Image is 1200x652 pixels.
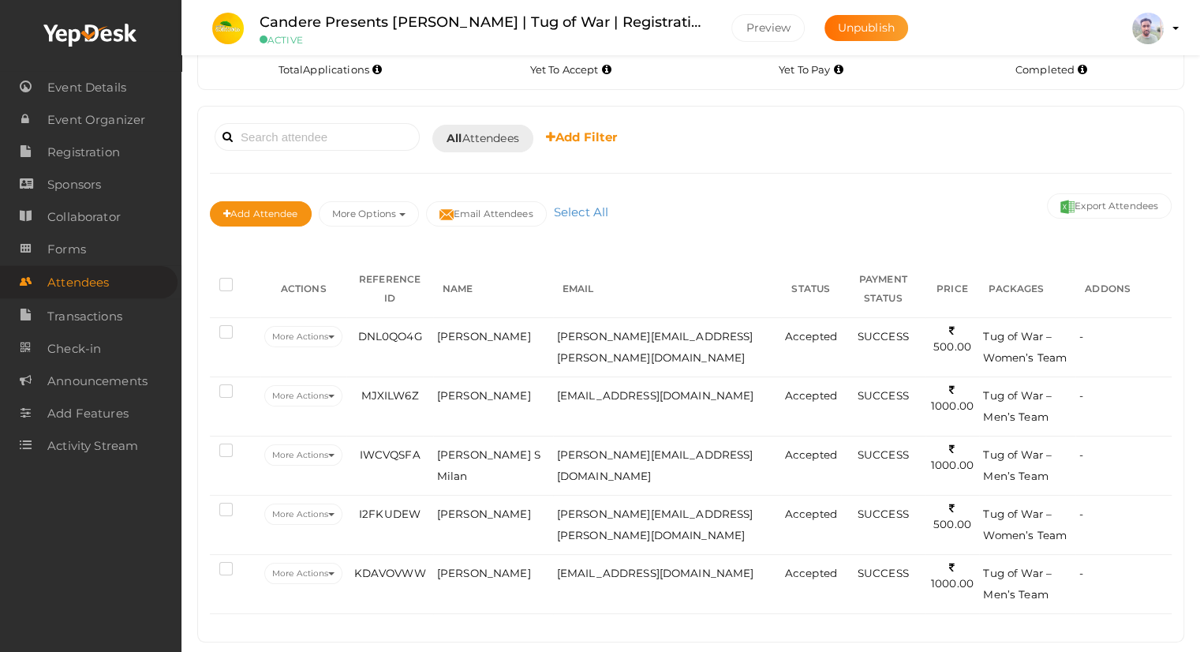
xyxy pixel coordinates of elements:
[834,66,843,74] i: Accepted by organizer and yet to make payment
[426,201,547,227] button: Email Attendees
[437,330,531,343] span: [PERSON_NAME]
[447,130,519,147] span: Attendees
[1132,13,1164,44] img: ACg8ocJxTL9uYcnhaNvFZuftGNHJDiiBHTVJlCXhmLL3QY_ku3qgyu-z6A=s100
[979,260,1075,318] th: PACKAGES
[931,561,974,590] span: 1000.00
[858,448,909,461] span: SUCCESS
[557,330,753,364] span: [PERSON_NAME][EMAIL_ADDRESS][PERSON_NAME][DOMAIN_NAME]
[359,508,421,520] span: I2FKUDEW
[47,398,129,429] span: Add Features
[858,389,909,402] span: SUCCESS
[47,201,121,233] span: Collaborator
[858,508,909,520] span: SUCCESS
[264,563,342,584] button: More Actions
[824,15,908,41] button: Unpublish
[785,448,837,461] span: Accepted
[838,21,895,35] span: Unpublish
[983,448,1052,482] span: Tug of War – Men’s Team
[260,260,346,318] th: ACTIONS
[47,365,148,397] span: Announcements
[1075,260,1172,318] th: ADDONS
[1079,508,1083,520] span: -
[264,385,342,407] button: More Actions
[47,169,101,200] span: Sponsors
[264,444,342,466] button: More Actions
[303,63,369,76] span: Applications
[47,430,138,462] span: Activity Stream
[47,137,120,168] span: Registration
[279,63,369,76] span: Total
[779,63,830,76] span: Yet To Pay
[47,301,122,332] span: Transactions
[47,267,109,298] span: Attendees
[260,11,708,34] label: Candere Presents [PERSON_NAME] | Tug of War | Registration
[550,204,612,219] a: Select All
[983,508,1067,541] span: Tug of War – Women’s Team
[530,63,599,76] span: Yet To Accept
[47,104,145,136] span: Event Organizer
[1047,193,1172,219] button: Export Attendees
[210,201,312,227] button: Add Attendee
[858,330,909,343] span: SUCCESS
[1078,66,1087,74] i: Accepted and completed payment succesfully
[1079,330,1083,343] span: -
[841,260,925,318] th: PAYMENT STATUS
[557,448,753,482] span: [PERSON_NAME][EMAIL_ADDRESS][DOMAIN_NAME]
[353,567,425,579] span: KDAVOVWW
[731,14,805,42] button: Preview
[1079,567,1083,579] span: -
[785,389,837,402] span: Accepted
[933,324,971,354] span: 500.00
[447,131,462,145] b: All
[359,448,420,461] span: IWCVQSFA
[602,66,611,74] i: Yet to be accepted by organizer
[553,260,781,318] th: EMAIL
[983,567,1052,601] span: Tug of War – Men’s Team
[781,260,841,318] th: STATUS
[557,508,753,541] span: [PERSON_NAME][EMAIL_ADDRESS][PERSON_NAME][DOMAIN_NAME]
[260,34,708,46] small: ACTIVE
[983,389,1052,423] span: Tug of War – Men’s Team
[785,567,837,579] span: Accepted
[785,330,837,343] span: Accepted
[47,72,126,103] span: Event Details
[433,260,553,318] th: NAME
[931,443,974,472] span: 1000.00
[437,508,531,520] span: [PERSON_NAME]
[359,273,421,304] span: REFERENCE ID
[1060,200,1075,214] img: excel.svg
[47,333,101,365] span: Check-in
[264,504,342,525] button: More Actions
[357,330,421,343] span: DNL0QO4G
[264,326,342,347] button: More Actions
[1079,448,1083,461] span: -
[1015,63,1075,76] span: Completed
[319,201,419,227] button: More Options
[546,129,618,144] b: Add Filter
[437,448,540,482] span: [PERSON_NAME] S Milan
[858,567,909,579] span: SUCCESS
[1079,389,1083,402] span: -
[557,567,754,579] span: [EMAIL_ADDRESS][DOMAIN_NAME]
[931,384,974,413] span: 1000.00
[557,389,754,402] span: [EMAIL_ADDRESS][DOMAIN_NAME]
[439,208,454,222] img: mail-filled.svg
[983,330,1067,364] span: Tug of War – Women’s Team
[372,66,382,74] i: Total number of applications
[361,389,418,402] span: MJXILW6Z
[437,389,531,402] span: [PERSON_NAME]
[437,567,531,579] span: [PERSON_NAME]
[785,508,837,520] span: Accepted
[215,123,420,151] input: Search attendee
[933,502,971,531] span: 500.00
[925,260,980,318] th: PRICE
[212,13,244,44] img: 0C2H5NAW_small.jpeg
[47,234,86,265] span: Forms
